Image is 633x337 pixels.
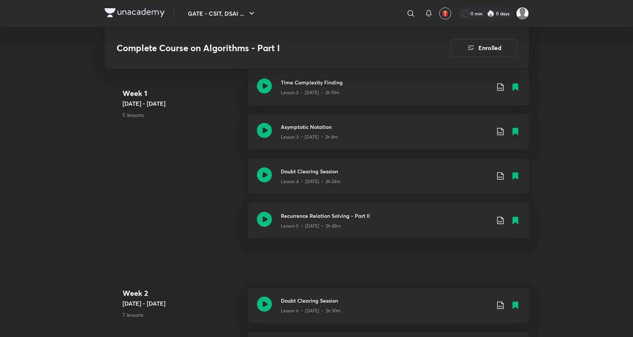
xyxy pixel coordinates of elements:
p: Lesson 4 • [DATE] • 2h 24m [281,178,341,185]
a: Company Logo [105,8,165,19]
h5: [DATE] - [DATE] [122,299,242,308]
button: avatar [439,7,451,19]
a: Asymptotic NotationLesson 3 • [DATE] • 2h 8m [248,114,529,158]
button: Enrolled [451,39,517,57]
h4: Week 1 [122,88,242,99]
p: Lesson 6 • [DATE] • 2h 30m [281,307,341,314]
img: Company Logo [105,8,165,17]
p: Lesson 3 • [DATE] • 2h 8m [281,134,338,140]
img: Mayank Prakash [516,7,529,20]
h3: Doubt Clearing Session [281,297,490,304]
button: GATE - CSIT, DSAI ... [183,6,261,21]
a: Doubt Clearing SessionLesson 6 • [DATE] • 2h 30m [248,288,529,332]
a: Recurrence Relation Solving - Part IILesson 5 • [DATE] • 2h 48m [248,203,529,247]
h3: Asymptotic Notation [281,123,490,131]
h4: Week 2 [122,288,242,299]
img: avatar [442,10,449,17]
a: Time Complexity FindingLesson 2 • [DATE] • 2h 10m [248,69,529,114]
h3: Recurrence Relation Solving - Part II [281,212,490,220]
p: 7 lessons [122,311,242,319]
p: Lesson 2 • [DATE] • 2h 10m [281,89,339,96]
p: Lesson 5 • [DATE] • 2h 48m [281,223,341,229]
h3: Complete Course on Algorithms - Part I [117,43,409,53]
p: 5 lessons [122,111,242,119]
h3: Doubt Clearing Session [281,167,490,175]
img: streak [487,10,494,17]
h3: Time Complexity Finding [281,78,490,86]
h5: [DATE] - [DATE] [122,99,242,108]
a: Doubt Clearing SessionLesson 4 • [DATE] • 2h 24m [248,158,529,203]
